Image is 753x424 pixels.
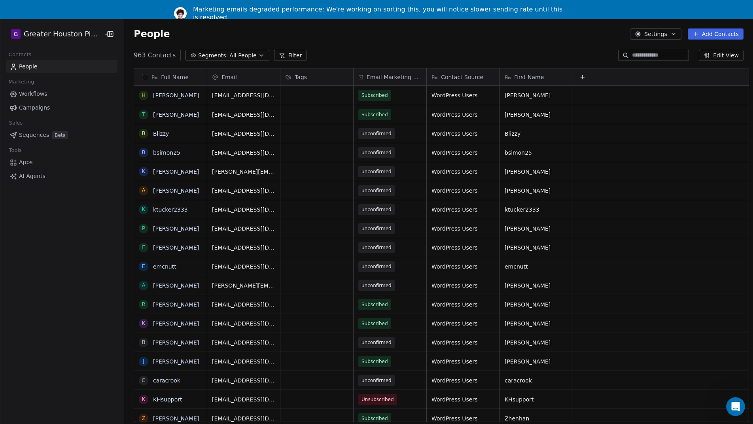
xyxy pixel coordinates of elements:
[361,206,392,214] span: unconfirmed
[212,206,275,214] span: [EMAIL_ADDRESS][DOMAIN_NAME]
[153,358,199,365] a: [PERSON_NAME]
[431,111,495,119] span: WordPress Users
[361,111,388,119] span: Subscribed
[142,376,146,384] div: c
[198,51,228,60] span: Segments:
[5,49,35,61] span: Contacts
[505,225,568,233] span: [PERSON_NAME]
[431,263,495,271] span: WordPress Users
[6,170,117,183] a: AI Agents
[5,3,20,18] button: go back
[153,263,176,270] a: emcnutt
[505,111,568,119] span: [PERSON_NAME]
[142,395,146,403] div: K
[505,263,568,271] span: emcnutt
[35,155,146,179] div: workaround: I was able to check status by searching for the email in the People > Activity
[431,301,495,309] span: WordPress Users
[212,111,275,119] span: [EMAIL_ADDRESS][DOMAIN_NAME]
[431,339,495,346] span: WordPress Users
[153,187,199,194] a: [PERSON_NAME]
[153,92,199,98] a: [PERSON_NAME]
[13,71,121,85] b: [PERSON_NAME][EMAIL_ADDRESS][DOMAIN_NAME]
[505,187,568,195] span: [PERSON_NAME]
[134,28,170,40] span: People
[143,357,144,365] div: J
[361,263,392,271] span: unconfirmed
[361,320,388,327] span: Subscribed
[361,187,392,195] span: unconfirmed
[142,148,146,157] div: b
[153,225,199,232] a: [PERSON_NAME]
[505,396,568,403] span: KHsupport
[174,7,187,20] img: Profile image for Ram
[139,3,153,17] div: Close
[441,73,483,81] span: Contact Source
[361,358,388,365] span: Subscribed
[726,397,745,416] iframe: Intercom live chat
[431,130,495,138] span: WordPress Users
[431,187,495,195] span: WordPress Users
[212,91,275,99] span: [EMAIL_ADDRESS][DOMAIN_NAME]
[207,68,280,85] div: Email
[229,51,256,60] span: All People
[212,301,275,309] span: [EMAIL_ADDRESS][DOMAIN_NAME]
[193,6,566,21] div: Marketing emails degraded performance: We're working on sorting this, you will notice slower send...
[212,225,275,233] span: [EMAIL_ADDRESS][DOMAIN_NAME]
[7,242,151,256] textarea: Message…
[6,125,152,151] div: Samantha says…
[134,51,176,60] span: 963 Contacts
[153,168,199,175] a: [PERSON_NAME]
[142,300,146,309] div: R
[13,112,42,117] div: Fin • 6h ago
[361,168,392,176] span: unconfirmed
[699,50,744,61] button: Edit View
[505,320,568,327] span: [PERSON_NAME]
[38,4,48,10] h1: Fin
[19,62,38,71] span: People
[153,301,199,308] a: [PERSON_NAME]
[354,68,426,85] div: Email Marketing Consent
[153,206,188,213] a: ktucker2333
[431,415,495,422] span: WordPress Users
[13,90,123,106] div: Our usual reply time 🕒
[153,131,169,137] a: Blizzy
[6,151,152,184] div: Samantha says…
[361,225,392,233] span: unconfirmed
[142,319,146,327] div: K
[6,87,117,100] a: Workflows
[19,98,36,105] b: 1 day
[136,256,148,269] button: Send a message…
[153,320,199,327] a: [PERSON_NAME]
[212,396,275,403] span: [EMAIL_ADDRESS][DOMAIN_NAME]
[153,396,182,403] a: KHsupport
[500,68,573,85] div: First Name
[431,225,495,233] span: WordPress Users
[19,104,50,112] span: Campaigns
[221,73,237,81] span: Email
[361,244,392,252] span: unconfirmed
[212,282,275,290] span: [PERSON_NAME][EMAIL_ADDRESS][PERSON_NAME][DOMAIN_NAME]
[6,60,117,73] a: People
[6,101,117,114] a: Campaigns
[38,10,98,18] p: The team can also help
[25,259,31,265] button: Gif picker
[19,131,49,139] span: Sequences
[207,86,749,422] div: grid
[153,339,199,346] a: [PERSON_NAME]
[505,149,568,157] span: bsimon25
[431,396,495,403] span: WordPress Users
[505,282,568,290] span: [PERSON_NAME]
[505,415,568,422] span: Zhenhan
[431,168,495,176] span: WordPress Users
[19,158,33,167] span: Apps
[427,68,499,85] div: Contact Source
[6,156,117,169] a: Apps
[38,259,44,265] button: Upload attachment
[13,55,123,86] div: You’ll get replies here and in your email: ✉️
[361,339,392,346] span: unconfirmed
[28,151,152,184] div: workaround: I was able to check status by searching for the email in the People > Activity
[19,90,47,98] span: Workflows
[212,415,275,422] span: [EMAIL_ADDRESS][DOMAIN_NAME]
[212,358,275,365] span: [EMAIL_ADDRESS][DOMAIN_NAME]
[212,339,275,346] span: [EMAIL_ADDRESS][DOMAIN_NAME]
